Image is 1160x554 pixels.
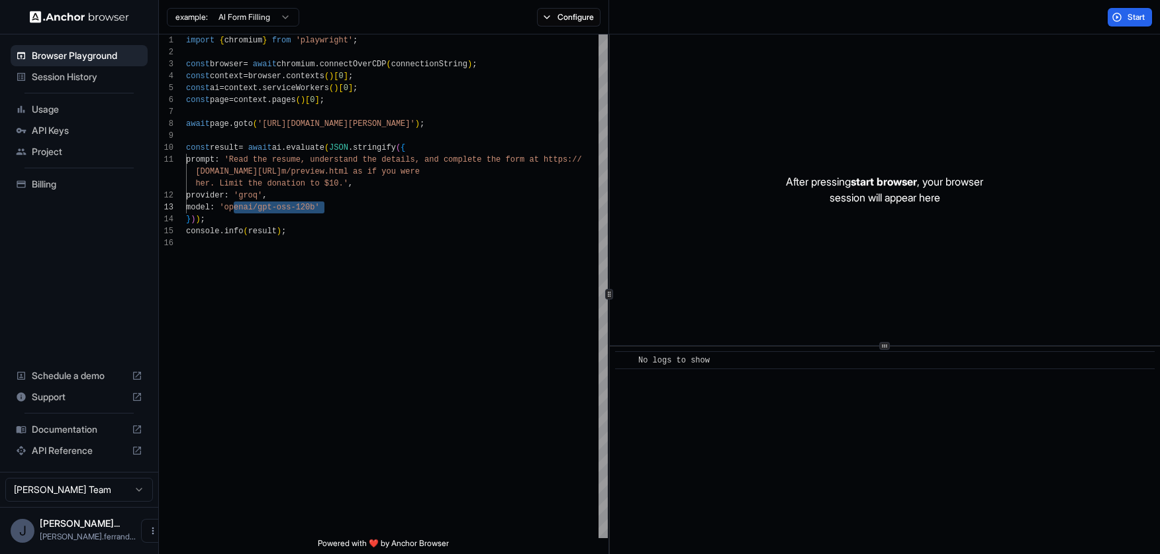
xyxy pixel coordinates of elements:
[195,167,281,176] span: [DOMAIN_NAME][URL]
[11,45,148,66] div: Browser Playground
[344,72,348,81] span: ]
[186,227,219,236] span: console
[537,8,601,27] button: Configure
[210,72,243,81] span: context
[272,95,296,105] span: pages
[463,155,582,164] span: lete the form at https://
[329,143,348,152] span: JSON
[210,119,229,129] span: page
[186,203,210,212] span: model
[11,174,148,195] div: Billing
[32,390,126,404] span: Support
[159,190,173,201] div: 12
[622,354,628,367] span: ​
[348,72,353,81] span: ;
[159,46,173,58] div: 2
[159,154,173,166] div: 11
[234,95,267,105] span: context
[186,191,224,200] span: provider
[248,227,277,236] span: result
[224,83,258,93] span: context
[248,143,272,152] span: await
[262,191,267,200] span: ,
[401,143,405,152] span: {
[11,419,148,440] div: Documentation
[281,72,286,81] span: .
[314,95,319,105] span: ]
[159,213,173,225] div: 14
[224,227,244,236] span: info
[159,118,173,130] div: 8
[219,203,319,212] span: 'openai/gpt-oss-120b'
[253,60,277,69] span: await
[224,155,463,164] span: 'Read the resume, understand the details, and comp
[186,95,210,105] span: const
[32,444,126,457] span: API Reference
[229,119,234,129] span: .
[40,518,120,529] span: Javi Ferrándiz Pereira
[329,83,334,93] span: (
[851,175,917,188] span: start browser
[32,124,142,137] span: API Keys
[467,60,472,69] span: )
[186,143,210,152] span: const
[324,72,329,81] span: (
[786,174,983,205] p: After pressing , your browser session will appear here
[334,72,338,81] span: [
[224,36,263,45] span: chromium
[11,99,148,120] div: Usage
[420,119,424,129] span: ;
[210,203,215,212] span: :
[224,191,229,200] span: :
[11,141,148,162] div: Project
[30,11,129,23] img: Anchor Logo
[210,60,243,69] span: browser
[324,143,329,152] span: (
[219,227,224,236] span: .
[32,145,142,158] span: Project
[159,130,173,142] div: 9
[338,83,343,93] span: [
[310,95,314,105] span: 0
[159,142,173,154] div: 10
[272,143,281,152] span: ai
[344,83,348,93] span: 0
[175,12,208,23] span: example:
[320,60,387,69] span: connectOverCDP
[243,72,248,81] span: =
[348,143,353,152] span: .
[281,167,420,176] span: m/preview.html as if you were
[186,215,191,224] span: }
[286,72,324,81] span: contexts
[215,155,219,164] span: :
[318,538,449,554] span: Powered with ❤️ by Anchor Browser
[186,36,215,45] span: import
[195,215,200,224] span: )
[32,49,142,62] span: Browser Playground
[238,143,243,152] span: =
[32,70,142,83] span: Session History
[353,143,396,152] span: stringify
[186,119,210,129] span: await
[159,201,173,213] div: 13
[159,58,173,70] div: 3
[387,60,391,69] span: (
[219,36,224,45] span: {
[258,83,262,93] span: .
[159,34,173,46] div: 1
[159,225,173,237] div: 15
[11,386,148,408] div: Support
[186,83,210,93] span: const
[191,215,195,224] span: )
[348,83,353,93] span: ]
[267,95,271,105] span: .
[40,531,136,541] span: javier.ferrandiz@mylighthouse.com
[234,191,262,200] span: 'groq'
[281,143,286,152] span: .
[159,82,173,94] div: 5
[277,227,281,236] span: )
[32,178,142,191] span: Billing
[338,72,343,81] span: 0
[159,237,173,249] div: 16
[391,60,467,69] span: connectionString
